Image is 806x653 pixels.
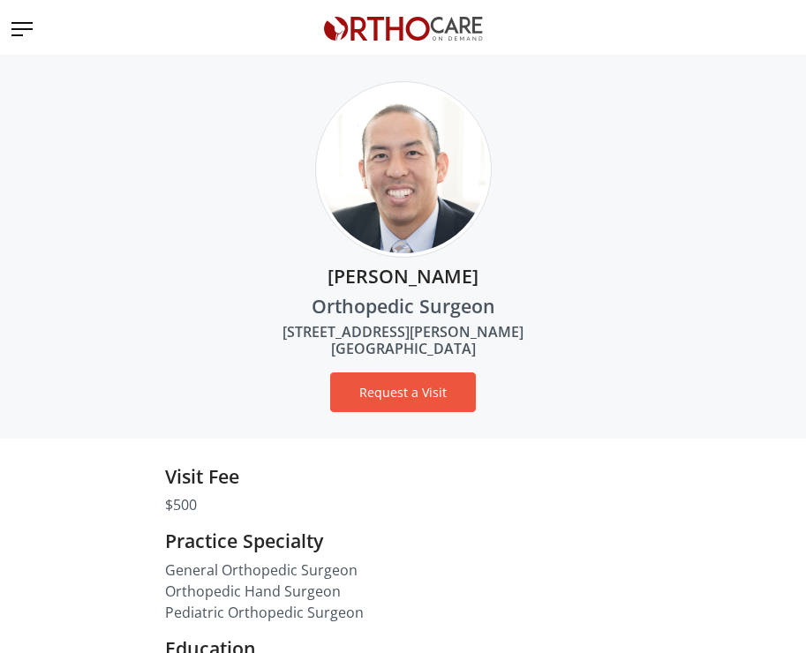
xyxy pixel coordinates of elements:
p: $500 [165,494,642,515]
p: General Orthopedic Surgeon Orthopedic Hand Surgeon Pediatric Orthopedic Surgeon [165,559,642,623]
h3: [PERSON_NAME] [13,258,793,288]
img: 1517792729_james-chen.jpg [315,81,492,258]
h5: Orthopedic Surgeon [13,295,793,318]
button: Request a Visit [330,372,476,412]
h5: Visit Fee [165,465,642,488]
h5: Practice Specialty [165,529,642,552]
h6: [STREET_ADDRESS][PERSON_NAME] [GEOGRAPHIC_DATA] [13,324,793,357]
